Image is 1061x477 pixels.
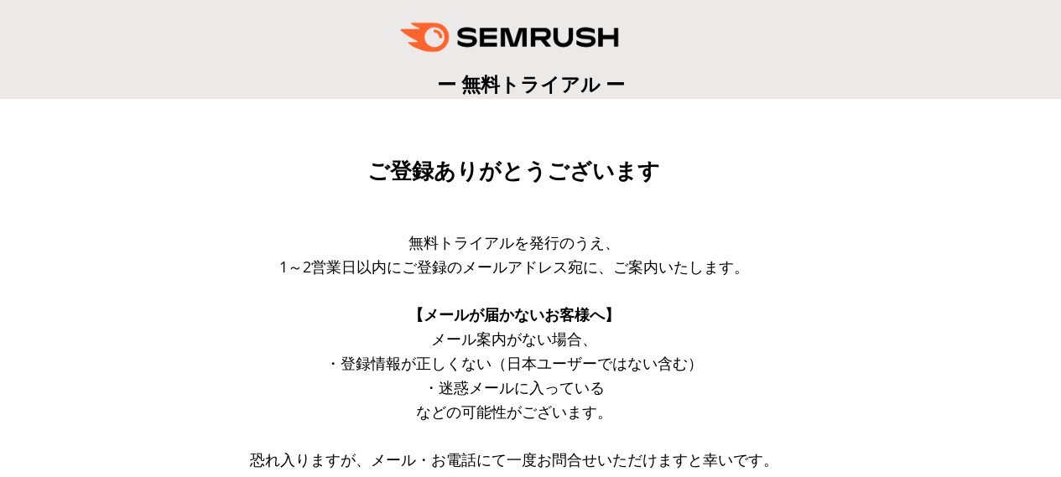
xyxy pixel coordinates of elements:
[424,377,605,397] span: ・迷惑メールに入っている
[437,70,625,97] span: ー 無料トライアル ー
[279,257,749,277] span: 1～2営業日以内にご登録のメールアドレス宛に、ご案内いたします。
[431,329,597,349] span: メール案内がない場合、
[408,232,620,252] span: 無料トライアルを発行のうえ、
[325,353,703,373] span: ・登録情報が正しくない（日本ユーザーではない含む）
[408,304,620,324] span: 【メールが届かないお客様へ】
[250,449,778,469] span: 恐れ入りますが、メール・お電話にて一度お問合せいただけますと幸いです。
[367,158,660,184] span: ご登録ありがとうございます
[416,402,612,422] span: などの可能性がございます。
